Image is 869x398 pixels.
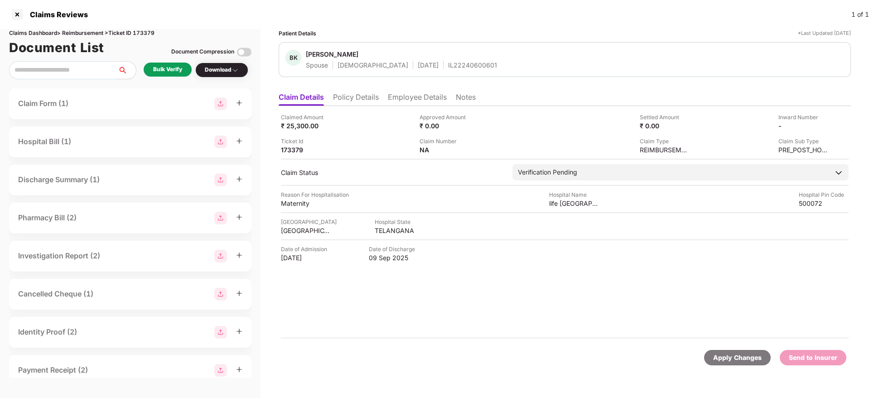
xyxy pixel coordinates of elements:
div: Cancelled Cheque (1) [18,288,93,300]
div: Hospital Name [549,190,599,199]
div: REIMBURSEMENT [640,146,690,154]
div: Hospital State [375,218,425,226]
img: svg+xml;base64,PHN2ZyBpZD0iRHJvcGRvd24tMzJ4MzIiIHhtbG5zPSJodHRwOi8vd3d3LnczLm9yZy8yMDAwL3N2ZyIgd2... [232,67,239,74]
li: Notes [456,92,476,106]
li: Employee Details [388,92,447,106]
div: *Last Updated [DATE] [798,29,851,38]
img: svg+xml;base64,PHN2ZyBpZD0iR3JvdXBfMjg4MTMiIGRhdGEtbmFtZT0iR3JvdXAgMjg4MTMiIHhtbG5zPSJodHRwOi8vd3... [214,174,227,186]
img: svg+xml;base64,PHN2ZyBpZD0iR3JvdXBfMjg4MTMiIGRhdGEtbmFtZT0iR3JvdXAgMjg4MTMiIHhtbG5zPSJodHRwOi8vd3... [214,250,227,262]
div: 09 Sep 2025 [369,253,419,262]
div: Claimed Amount [281,113,331,121]
div: [GEOGRAPHIC_DATA] [281,218,337,226]
div: Claim Form (1) [18,98,68,109]
span: plus [236,290,242,296]
li: Claim Details [279,92,324,106]
div: Claims Dashboard > Reimbursement > Ticket ID 173379 [9,29,251,38]
img: svg+xml;base64,PHN2ZyBpZD0iR3JvdXBfMjg4MTMiIGRhdGEtbmFtZT0iR3JvdXAgMjg4MTMiIHhtbG5zPSJodHRwOi8vd3... [214,97,227,110]
div: life [GEOGRAPHIC_DATA] [549,199,599,208]
div: NA [420,146,469,154]
div: Maternity [281,199,331,208]
div: Spouse [306,61,328,69]
span: plus [236,214,242,220]
div: [DEMOGRAPHIC_DATA] [338,61,408,69]
div: 500072 [799,199,849,208]
div: ₹ 0.00 [640,121,690,130]
div: Date of Discharge [369,245,419,253]
div: [PERSON_NAME] [306,50,358,58]
span: search [117,67,136,74]
img: svg+xml;base64,PHN2ZyBpZD0iR3JvdXBfMjg4MTMiIGRhdGEtbmFtZT0iR3JvdXAgMjg4MTMiIHhtbG5zPSJodHRwOi8vd3... [214,136,227,148]
div: Claim Sub Type [778,137,828,146]
div: Claim Type [640,137,690,146]
div: ₹ 25,300.00 [281,121,331,130]
div: Settled Amount [640,113,690,121]
div: - [778,121,828,130]
li: Policy Details [333,92,379,106]
div: Investigation Report (2) [18,250,100,262]
img: svg+xml;base64,PHN2ZyBpZD0iR3JvdXBfMjg4MTMiIGRhdGEtbmFtZT0iR3JvdXAgMjg4MTMiIHhtbG5zPSJodHRwOi8vd3... [214,364,227,377]
div: [DATE] [281,253,331,262]
div: PRE_POST_HOSPITALIZATION_REIMBURSEMENT [778,146,828,154]
div: Date of Admission [281,245,331,253]
span: plus [236,176,242,182]
img: svg+xml;base64,PHN2ZyBpZD0iVG9nZ2xlLTMyeDMyIiB4bWxucz0iaHR0cDovL3d3dy53My5vcmcvMjAwMC9zdmciIHdpZH... [237,45,251,59]
div: Pharmacy Bill (2) [18,212,77,223]
img: downArrowIcon [834,168,843,177]
img: svg+xml;base64,PHN2ZyBpZD0iR3JvdXBfMjg4MTMiIGRhdGEtbmFtZT0iR3JvdXAgMjg4MTMiIHhtbG5zPSJodHRwOi8vd3... [214,212,227,224]
img: svg+xml;base64,PHN2ZyBpZD0iR3JvdXBfMjg4MTMiIGRhdGEtbmFtZT0iR3JvdXAgMjg4MTMiIHhtbG5zPSJodHRwOi8vd3... [214,288,227,301]
div: 1 of 1 [851,10,869,19]
span: plus [236,366,242,373]
div: Claim Status [281,168,503,177]
div: Payment Receipt (2) [18,364,88,376]
div: Hospital Bill (1) [18,136,71,147]
div: Send to Insurer [789,353,837,363]
div: Apply Changes [713,353,762,363]
div: [DATE] [418,61,439,69]
div: Discharge Summary (1) [18,174,100,185]
div: 173379 [281,146,331,154]
div: Inward Number [778,113,828,121]
div: Claims Reviews [24,10,88,19]
div: Approved Amount [420,113,469,121]
div: Download [205,66,239,74]
div: BK [285,50,301,66]
div: Verification Pending [518,167,577,177]
div: Patient Details [279,29,316,38]
span: plus [236,100,242,106]
div: Document Compression [171,48,234,56]
span: plus [236,328,242,335]
span: plus [236,138,242,144]
div: Identity Proof (2) [18,326,77,338]
div: Hospital Pin Code [799,190,849,199]
div: Claim Number [420,137,469,146]
div: ₹ 0.00 [420,121,469,130]
div: IL22240600601 [448,61,497,69]
div: Ticket Id [281,137,331,146]
img: svg+xml;base64,PHN2ZyBpZD0iR3JvdXBfMjg4MTMiIGRhdGEtbmFtZT0iR3JvdXAgMjg4MTMiIHhtbG5zPSJodHRwOi8vd3... [214,326,227,339]
div: Reason For Hospitalisation [281,190,349,199]
div: [GEOGRAPHIC_DATA] [281,226,331,235]
h1: Document List [9,38,104,58]
div: TELANGANA [375,226,425,235]
button: search [117,61,136,79]
span: plus [236,252,242,258]
div: Bulk Verify [153,65,182,74]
